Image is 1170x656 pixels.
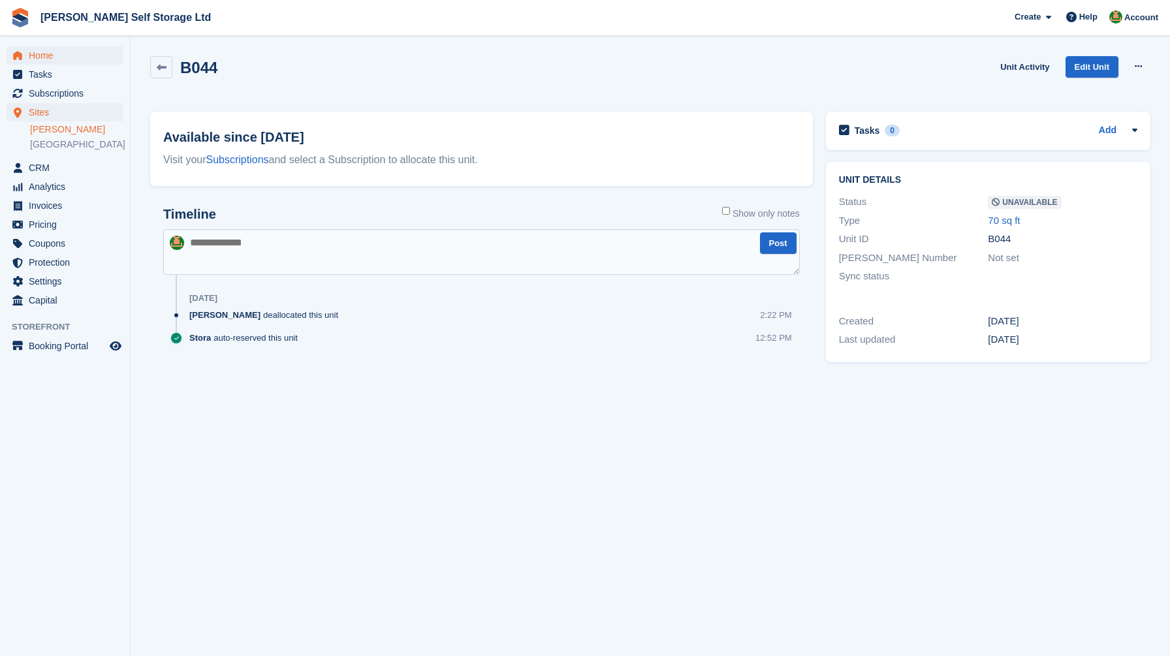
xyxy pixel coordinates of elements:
div: Unit ID [839,232,988,247]
span: Create [1015,10,1041,23]
span: Pricing [29,215,107,234]
div: Status [839,195,988,210]
div: Type [839,213,988,228]
div: B044 [988,232,1137,247]
a: menu [7,159,123,177]
span: Capital [29,291,107,309]
a: Edit Unit [1066,56,1118,78]
span: Coupons [29,234,107,253]
div: [DATE] [988,314,1137,329]
img: stora-icon-8386f47178a22dfd0bd8f6a31ec36ba5ce8667c1dd55bd0f319d3a0aa187defe.svg [10,8,30,27]
div: [DATE] [189,293,217,304]
a: menu [7,65,123,84]
span: Protection [29,253,107,272]
a: Subscriptions [206,154,269,165]
span: Settings [29,272,107,290]
h2: Available since [DATE] [163,127,800,147]
div: Created [839,314,988,329]
button: Post [760,232,797,254]
span: Unavailable [988,196,1061,209]
a: menu [7,178,123,196]
div: Visit your and select a Subscription to allocate this unit. [163,152,800,168]
img: Joshua Wild [170,236,184,250]
a: menu [7,253,123,272]
span: CRM [29,159,107,177]
span: Subscriptions [29,84,107,102]
a: menu [7,46,123,65]
span: [PERSON_NAME] [189,309,261,321]
div: Last updated [839,332,988,347]
span: Tasks [29,65,107,84]
div: deallocated this unit [189,309,345,321]
a: menu [7,103,123,121]
span: Invoices [29,196,107,215]
span: Booking Portal [29,337,107,355]
a: menu [7,291,123,309]
a: menu [7,196,123,215]
div: 12:52 PM [755,332,792,344]
input: Show only notes [722,207,730,215]
a: menu [7,272,123,290]
div: auto-reserved this unit [189,332,304,344]
span: Help [1079,10,1098,23]
label: Show only notes [722,207,800,221]
div: [PERSON_NAME] Number [839,251,988,266]
div: Not set [988,251,1137,266]
h2: Unit details [839,175,1137,185]
a: menu [7,84,123,102]
img: Joshua Wild [1109,10,1122,23]
a: Preview store [108,338,123,354]
div: Sync status [839,269,988,284]
span: Account [1124,11,1158,24]
a: menu [7,215,123,234]
a: Unit Activity [995,56,1054,78]
a: menu [7,234,123,253]
span: Storefront [12,320,130,334]
a: menu [7,337,123,355]
h2: Timeline [163,207,216,222]
div: 0 [885,125,900,136]
span: Home [29,46,107,65]
div: [DATE] [988,332,1137,347]
span: Analytics [29,178,107,196]
h2: Tasks [855,125,880,136]
span: Stora [189,332,211,344]
a: Add [1099,123,1116,138]
a: [GEOGRAPHIC_DATA] [30,138,123,151]
div: 2:22 PM [760,309,791,321]
h2: B044 [180,59,217,76]
span: Sites [29,103,107,121]
a: 70 sq ft [988,215,1020,226]
a: [PERSON_NAME] [30,123,123,136]
a: [PERSON_NAME] Self Storage Ltd [35,7,216,28]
